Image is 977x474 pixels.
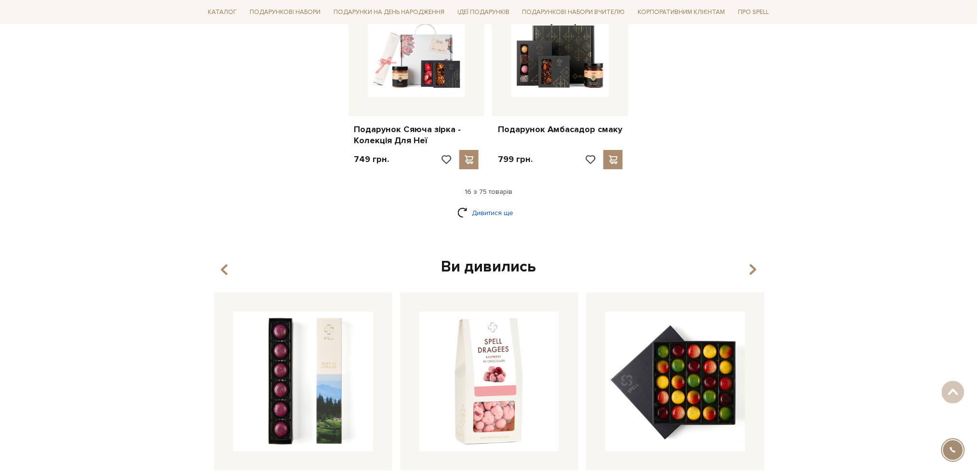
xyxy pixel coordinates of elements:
a: Каталог [204,5,241,20]
a: Ідеї подарунків [454,5,513,20]
a: Подарунок Амбасадор смаку [498,124,623,135]
p: 749 грн. [354,154,389,165]
p: 799 грн. [498,154,533,165]
a: Корпоративним клієнтам [634,5,729,20]
a: Подарункові набори Вчителю [519,4,629,20]
a: Подарункові набори [246,5,324,20]
div: Ви дивились [210,257,767,277]
a: Дивитися ще [457,204,520,221]
a: Подарунки на День народження [330,5,448,20]
a: Подарунок Сяюча зірка - Колекція Для Неї [354,124,479,147]
a: Про Spell [734,5,773,20]
div: 16 з 75 товарів [201,188,777,196]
